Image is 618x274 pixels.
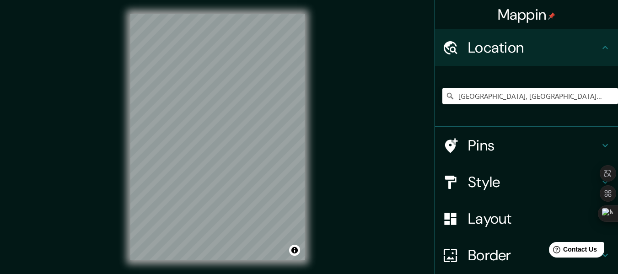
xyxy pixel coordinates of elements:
h4: Layout [468,210,600,228]
input: Pick your city or area [442,88,618,104]
div: Location [435,29,618,66]
h4: Border [468,246,600,264]
h4: Location [468,38,600,57]
h4: Mappin [498,5,556,24]
img: pin-icon.png [548,12,555,20]
iframe: Help widget launcher [537,238,608,264]
h4: Style [468,173,600,191]
canvas: Map [130,14,305,260]
div: Style [435,164,618,200]
div: Pins [435,127,618,164]
div: Layout [435,200,618,237]
button: Toggle attribution [289,245,300,256]
div: Border [435,237,618,274]
h4: Pins [468,136,600,155]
